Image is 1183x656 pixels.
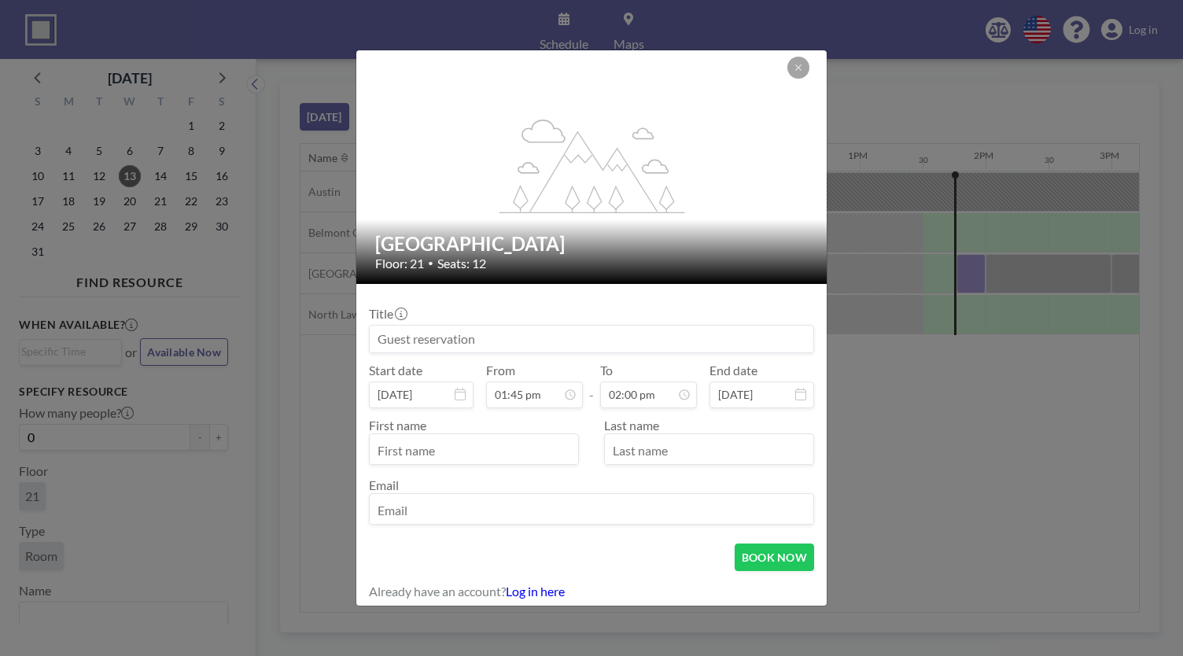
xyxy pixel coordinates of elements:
[437,256,486,271] span: Seats: 12
[589,368,594,403] span: -
[605,437,813,464] input: Last name
[375,256,424,271] span: Floor: 21
[370,326,813,352] input: Guest reservation
[709,363,757,378] label: End date
[369,306,406,322] label: Title
[369,418,426,433] label: First name
[370,497,813,524] input: Email
[506,584,565,599] a: Log in here
[369,363,422,378] label: Start date
[428,257,433,269] span: •
[375,232,809,256] h2: [GEOGRAPHIC_DATA]
[370,437,578,464] input: First name
[486,363,515,378] label: From
[600,363,613,378] label: To
[369,584,506,599] span: Already have an account?
[369,477,399,492] label: Email
[499,118,685,212] g: flex-grow: 1.2;
[735,544,814,571] button: BOOK NOW
[604,418,659,433] label: Last name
